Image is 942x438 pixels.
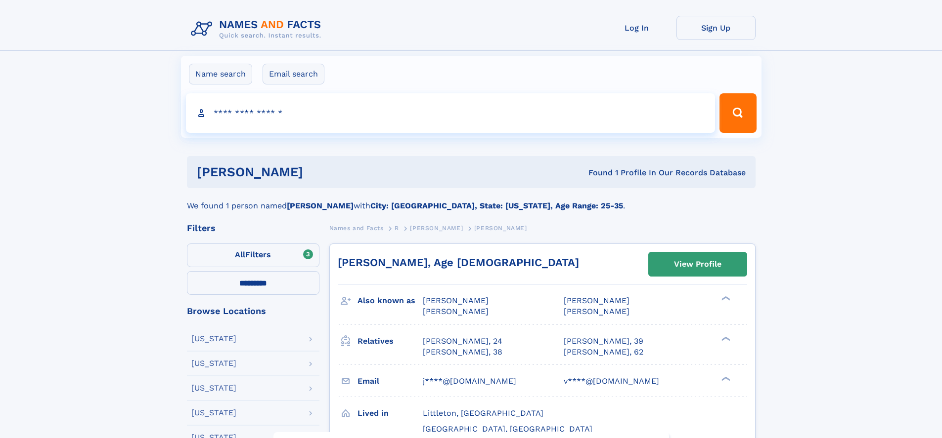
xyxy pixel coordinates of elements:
[395,225,399,232] span: R
[423,307,489,316] span: [PERSON_NAME]
[674,253,721,276] div: View Profile
[187,307,319,316] div: Browse Locations
[191,409,236,417] div: [US_STATE]
[676,16,756,40] a: Sign Up
[564,296,629,305] span: [PERSON_NAME]
[719,93,756,133] button: Search Button
[564,347,643,358] a: [PERSON_NAME], 62
[329,222,384,234] a: Names and Facts
[358,292,423,309] h3: Also known as
[191,384,236,392] div: [US_STATE]
[287,201,354,210] b: [PERSON_NAME]
[423,296,489,305] span: [PERSON_NAME]
[719,375,731,382] div: ❯
[187,224,319,233] div: Filters
[235,250,245,259] span: All
[338,256,579,269] a: [PERSON_NAME], Age [DEMOGRAPHIC_DATA]
[719,335,731,342] div: ❯
[187,188,756,212] div: We found 1 person named with .
[370,201,623,210] b: City: [GEOGRAPHIC_DATA], State: [US_STATE], Age Range: 25-35
[423,424,592,434] span: [GEOGRAPHIC_DATA], [GEOGRAPHIC_DATA]
[191,335,236,343] div: [US_STATE]
[263,64,324,84] label: Email search
[410,222,463,234] a: [PERSON_NAME]
[187,243,319,267] label: Filters
[187,16,329,42] img: Logo Names and Facts
[423,347,502,358] a: [PERSON_NAME], 38
[719,295,731,302] div: ❯
[186,93,716,133] input: search input
[423,336,502,347] a: [PERSON_NAME], 24
[189,64,252,84] label: Name search
[410,225,463,232] span: [PERSON_NAME]
[474,225,527,232] span: [PERSON_NAME]
[446,167,746,178] div: Found 1 Profile In Our Records Database
[358,405,423,422] h3: Lived in
[597,16,676,40] a: Log In
[358,333,423,350] h3: Relatives
[191,359,236,367] div: [US_STATE]
[358,373,423,390] h3: Email
[423,408,543,418] span: Littleton, [GEOGRAPHIC_DATA]
[564,307,629,316] span: [PERSON_NAME]
[564,336,643,347] a: [PERSON_NAME], 39
[197,166,446,178] h1: [PERSON_NAME]
[395,222,399,234] a: R
[649,252,747,276] a: View Profile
